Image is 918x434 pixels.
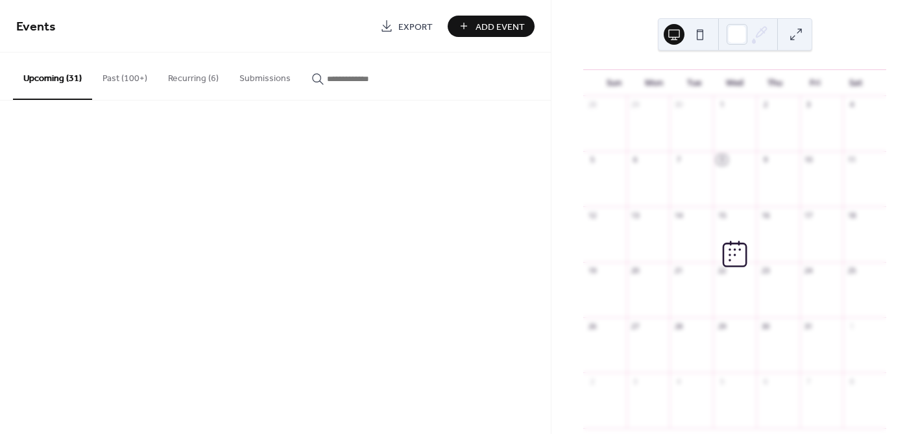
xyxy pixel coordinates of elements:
[717,155,727,165] div: 8
[673,321,683,331] div: 28
[673,376,683,386] div: 4
[755,70,795,96] div: Thu
[631,100,640,110] div: 29
[587,266,597,276] div: 19
[13,53,92,100] button: Upcoming (31)
[804,321,814,331] div: 31
[847,155,856,165] div: 11
[847,376,856,386] div: 8
[760,210,770,220] div: 16
[717,266,727,276] div: 22
[847,321,856,331] div: 1
[673,266,683,276] div: 21
[634,70,674,96] div: Mon
[804,266,814,276] div: 24
[804,210,814,220] div: 17
[673,210,683,220] div: 14
[847,210,856,220] div: 18
[631,210,640,220] div: 13
[16,14,56,40] span: Events
[760,100,770,110] div: 2
[717,100,727,110] div: 1
[229,53,301,99] button: Submissions
[795,70,836,96] div: Fri
[158,53,229,99] button: Recurring (6)
[847,100,856,110] div: 4
[587,321,597,331] div: 26
[673,100,683,110] div: 30
[370,16,442,37] a: Export
[717,321,727,331] div: 29
[631,376,640,386] div: 3
[631,155,640,165] div: 6
[836,70,876,96] div: Sat
[717,376,727,386] div: 5
[631,266,640,276] div: 20
[594,70,634,96] div: Sun
[587,100,597,110] div: 28
[760,266,770,276] div: 23
[847,266,856,276] div: 25
[760,321,770,331] div: 30
[760,376,770,386] div: 6
[714,70,755,96] div: Wed
[398,20,433,34] span: Export
[674,70,714,96] div: Tue
[631,321,640,331] div: 27
[804,100,814,110] div: 3
[804,155,814,165] div: 10
[92,53,158,99] button: Past (100+)
[587,210,597,220] div: 12
[587,376,597,386] div: 2
[717,210,727,220] div: 15
[760,155,770,165] div: 9
[448,16,535,37] button: Add Event
[476,20,525,34] span: Add Event
[673,155,683,165] div: 7
[804,376,814,386] div: 7
[587,155,597,165] div: 5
